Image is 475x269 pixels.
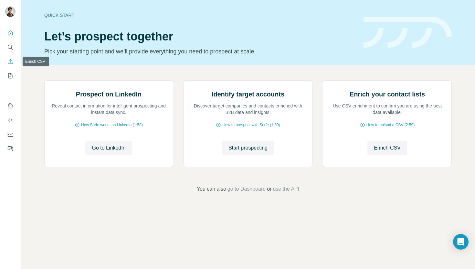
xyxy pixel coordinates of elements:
span: Go to LinkedIn [92,144,125,152]
h1: Let’s prospect together [44,30,356,43]
button: Quick start [5,27,16,39]
button: Go to LinkedIn [85,141,132,155]
span: or [267,185,271,193]
button: Start prospecting [222,141,274,155]
button: Feedback [5,143,16,154]
img: Avatar [5,6,16,17]
img: banner [364,17,452,48]
button: Use Surfe API [5,114,16,126]
p: Pick your starting point and we’ll provide everything you need to prospect at scale. [44,47,356,56]
button: Enrich CSV [5,56,16,67]
div: Open Intercom Messenger [453,234,469,250]
span: How to upload a CSV (2:59) [366,122,415,128]
span: How Surfe works on LinkedIn (1:58) [81,122,143,128]
span: How to prospect with Surfe (1:30) [222,122,280,128]
p: Reveal contact information for intelligent prospecting and instant data sync. [51,103,166,116]
h2: Enrich your contact lists [350,90,425,99]
span: You can also [197,185,226,193]
button: Use Surfe on LinkedIn [5,100,16,112]
button: Search [5,41,16,53]
div: Quick start [44,12,356,18]
h2: Identify target accounts [212,90,285,99]
button: use the API [273,185,299,193]
span: Start prospecting [228,144,268,152]
span: Enrich CSV [374,144,401,152]
button: My lists [5,70,16,82]
p: Discover target companies and contacts enriched with B2B data and insights. [190,103,306,116]
h2: Prospect on LinkedIn [76,90,142,99]
button: Enrich CSV [367,141,407,155]
button: Dashboard [5,129,16,140]
p: Use CSV enrichment to confirm you are using the best data available. [330,103,445,116]
button: go to Dashboard [227,185,266,193]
